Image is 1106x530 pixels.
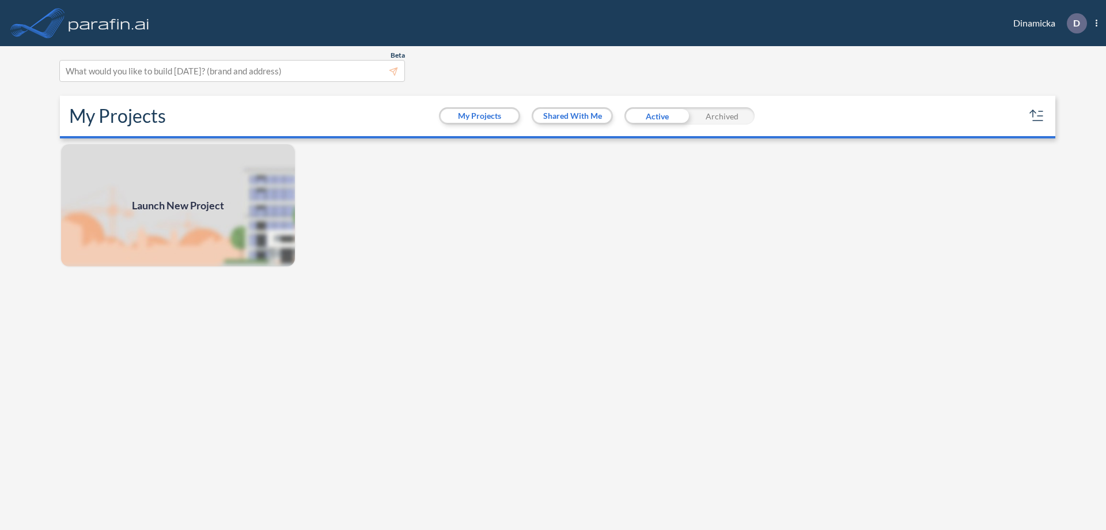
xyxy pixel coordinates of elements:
[1073,18,1080,28] p: D
[1028,107,1046,125] button: sort
[60,143,296,268] a: Launch New Project
[60,143,296,268] img: add
[996,13,1097,33] div: Dinamicka
[391,51,405,60] span: Beta
[132,198,224,213] span: Launch New Project
[690,107,755,125] div: Archived
[533,109,611,123] button: Shared With Me
[69,105,166,127] h2: My Projects
[66,12,151,35] img: logo
[624,107,690,125] div: Active
[441,109,518,123] button: My Projects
